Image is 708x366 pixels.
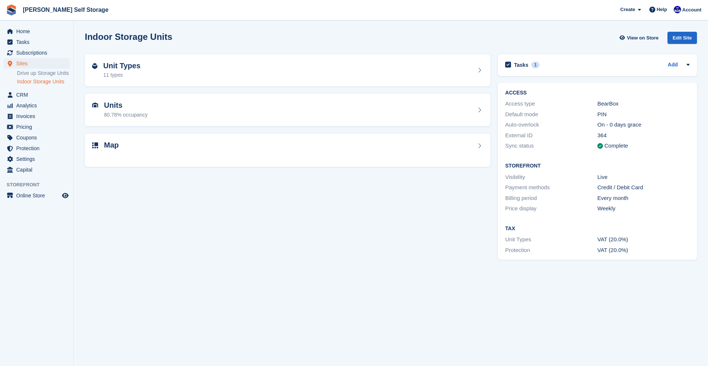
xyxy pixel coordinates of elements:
span: Settings [16,154,60,164]
span: Online Store [16,190,60,201]
div: 11 types [103,71,140,79]
a: menu [4,111,70,121]
div: Billing period [505,194,597,203]
a: menu [4,190,70,201]
h2: Map [104,141,119,149]
div: Edit Site [667,32,697,44]
div: VAT (20.0%) [597,246,690,255]
div: Access type [505,100,597,108]
div: External ID [505,131,597,140]
div: BearBox [597,100,690,108]
img: unit-type-icn-2b2737a686de81e16bb02015468b77c625bbabd49415b5ef34ead5e3b44a266d.svg [92,63,97,69]
div: VAT (20.0%) [597,235,690,244]
img: Justin Farthing [674,6,681,13]
a: menu [4,143,70,153]
a: menu [4,48,70,58]
h2: Tasks [514,62,528,68]
span: Protection [16,143,60,153]
span: Analytics [16,100,60,111]
a: menu [4,154,70,164]
h2: Storefront [505,163,690,169]
a: View on Store [618,32,662,44]
div: 364 [597,131,690,140]
span: Capital [16,165,60,175]
span: Create [620,6,635,13]
a: menu [4,37,70,47]
div: Payment methods [505,183,597,192]
div: Price display [505,204,597,213]
span: Help [657,6,667,13]
a: Drive up Storage Units [17,70,70,77]
span: Coupons [16,132,60,143]
a: menu [4,132,70,143]
a: Unit Types 11 types [85,54,490,87]
div: Unit Types [505,235,597,244]
span: Subscriptions [16,48,60,58]
div: Auto-overlock [505,121,597,129]
h2: Tax [505,226,690,232]
span: Account [682,6,701,14]
span: Tasks [16,37,60,47]
a: Units 80.78% occupancy [85,94,490,126]
div: Every month [597,194,690,203]
a: menu [4,26,70,37]
a: menu [4,90,70,100]
div: Live [597,173,690,182]
a: menu [4,165,70,175]
a: Add [668,61,678,69]
span: CRM [16,90,60,100]
h2: Unit Types [103,62,140,70]
span: Storefront [7,181,73,189]
h2: Units [104,101,147,110]
span: Pricing [16,122,60,132]
div: Default mode [505,110,597,119]
span: Invoices [16,111,60,121]
a: Map [85,134,490,167]
div: Protection [505,246,597,255]
img: unit-icn-7be61d7bf1b0ce9d3e12c5938cc71ed9869f7b940bace4675aadf7bd6d80202e.svg [92,103,98,108]
a: Edit Site [667,32,697,47]
img: stora-icon-8386f47178a22dfd0bd8f6a31ec36ba5ce8667c1dd55bd0f319d3a0aa187defe.svg [6,4,17,15]
span: Sites [16,58,60,69]
div: 80.78% occupancy [104,111,147,119]
a: Preview store [61,191,70,200]
a: Indoor Storage Units [17,78,70,85]
div: 1 [531,62,540,68]
span: View on Store [627,34,659,42]
div: Visibility [505,173,597,182]
span: Home [16,26,60,37]
a: menu [4,100,70,111]
h2: Indoor Storage Units [85,32,172,42]
a: menu [4,58,70,69]
img: map-icn-33ee37083ee616e46c38cad1a60f524a97daa1e2b2c8c0bc3eb3415660979fc1.svg [92,142,98,148]
h2: ACCESS [505,90,690,96]
div: Complete [604,142,628,150]
div: Sync status [505,142,597,150]
a: menu [4,122,70,132]
div: PIN [597,110,690,119]
div: Credit / Debit Card [597,183,690,192]
div: Weekly [597,204,690,213]
div: On - 0 days grace [597,121,690,129]
a: [PERSON_NAME] Self Storage [20,4,111,16]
